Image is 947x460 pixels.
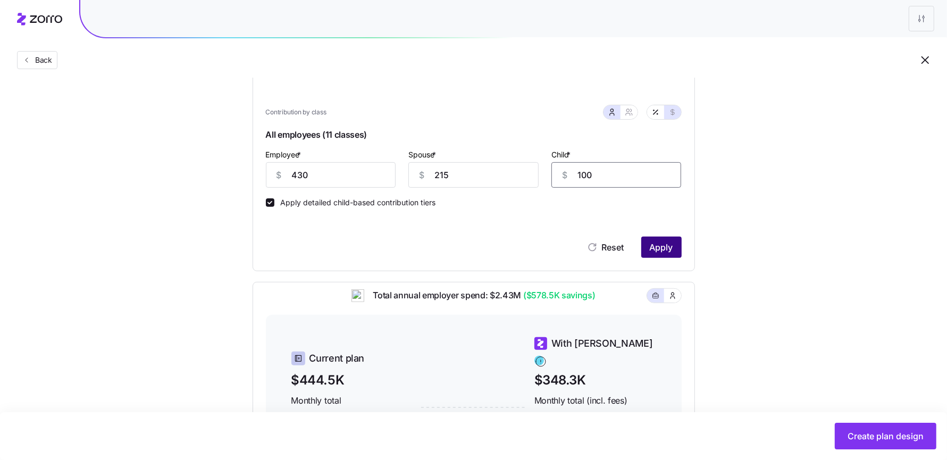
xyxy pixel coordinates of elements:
img: ai-icon.png [351,289,364,302]
label: Child [551,149,573,161]
span: Total annual employer spend: $2.43M [364,289,595,302]
span: Reset [602,241,624,254]
span: ($578.5K savings) [521,289,596,302]
div: $ [409,163,434,187]
span: Create plan design [848,430,924,442]
label: Apply detailed child-based contribution tiers [274,198,436,207]
span: With [PERSON_NAME] [551,336,653,351]
span: $348.3K [534,370,656,390]
button: Apply [641,237,682,258]
label: Employee [266,149,304,161]
button: Create plan design [835,423,936,449]
span: Apply [650,241,673,254]
span: Back [31,55,52,65]
span: Monthly total [291,394,413,407]
div: $ [266,163,292,187]
span: Contribution by class [266,107,326,118]
button: Back [17,51,57,69]
span: Current plan [309,351,365,366]
label: Spouse [408,149,438,161]
div: $ [552,163,577,187]
button: Reset [579,237,633,258]
span: Monthly total (incl. fees) [534,394,656,407]
span: All employees (11 classes) [266,126,682,148]
span: $444.5K [291,370,413,390]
